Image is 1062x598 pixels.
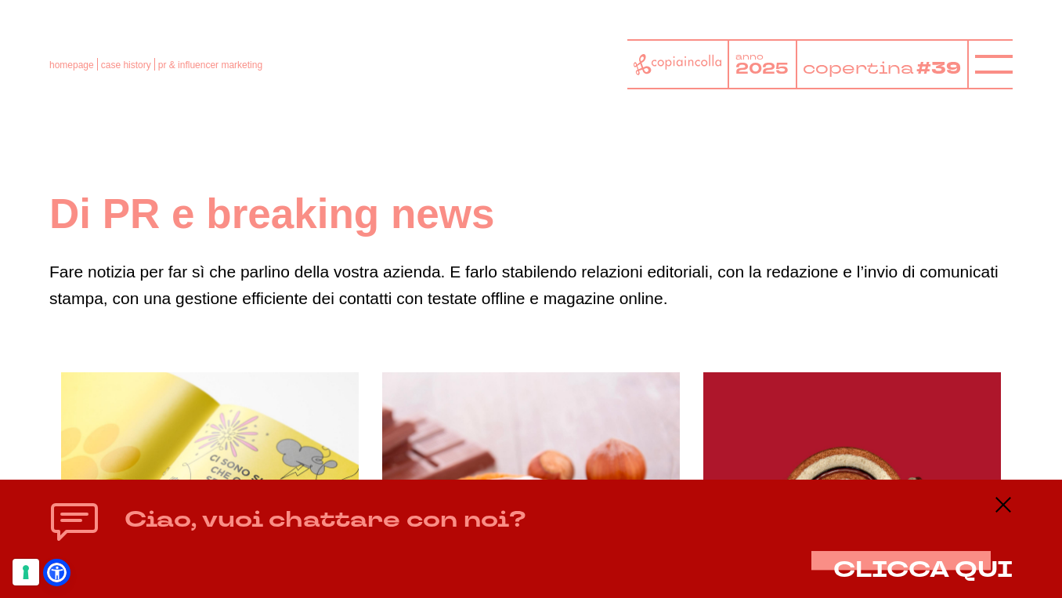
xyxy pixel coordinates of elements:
[833,558,1013,582] button: CLICCA QUI
[803,57,914,78] tspan: copertina
[13,559,39,585] button: Le tue preferenze relative al consenso per le tecnologie di tracciamento
[735,51,764,62] tspan: anno
[101,60,151,71] a: case history
[158,60,262,71] a: pr & influencer marketing
[735,59,788,79] tspan: 2025
[49,188,1013,240] h1: Di PR e breaking news
[125,505,526,535] h4: Ciao, vuoi chattare con noi?
[49,60,94,71] a: homepage
[47,563,67,582] a: Open Accessibility Menu
[833,555,1013,585] span: CLICCA QUI
[49,259,1013,311] p: Fare notizia per far sì che parlino della vostra azienda. E farlo stabilendo relazioni editoriali...
[916,56,961,80] tspan: #39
